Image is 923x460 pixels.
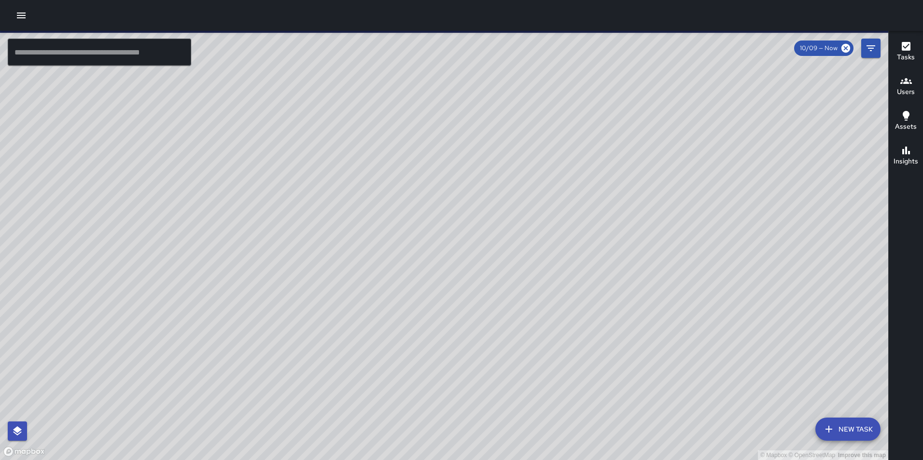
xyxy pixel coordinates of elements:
h6: Tasks [897,52,915,63]
button: Assets [889,104,923,139]
button: Filters [861,39,881,58]
button: Insights [889,139,923,174]
h6: Insights [894,156,918,167]
button: Users [889,69,923,104]
div: 10/09 — Now [794,41,853,56]
h6: Assets [895,122,917,132]
span: 10/09 — Now [794,43,843,53]
h6: Users [897,87,915,97]
button: Tasks [889,35,923,69]
button: New Task [815,418,881,441]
